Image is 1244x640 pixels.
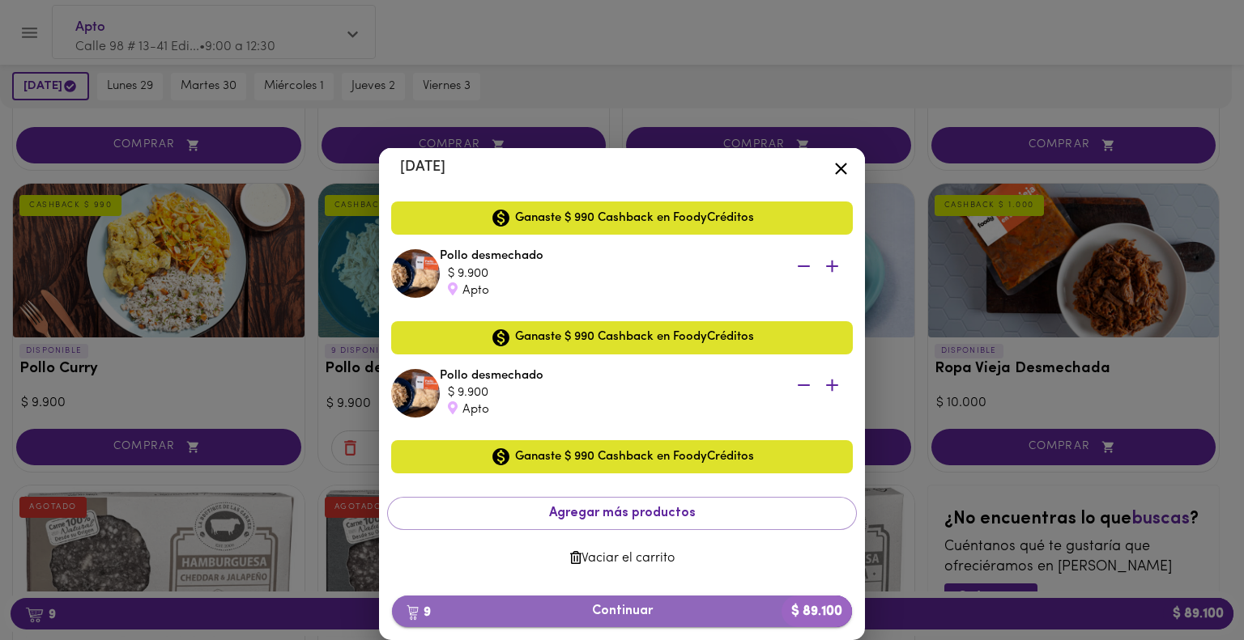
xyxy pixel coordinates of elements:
button: Agregar más productos [387,497,857,530]
img: cart.png [407,604,419,621]
div: Ganaste $ 990 Cashback en FoodyCréditos [391,201,853,235]
div: $ 9.900 [448,265,772,282]
div: Apto [448,401,772,418]
div: Ganaste $ 990 Cashback en FoodyCréditos [391,321,853,354]
li: [DATE] [387,148,857,187]
iframe: Messagebird Livechat Widget [1150,546,1228,624]
div: Ganaste $ 990 Cashback en FoodyCréditos [391,440,853,473]
img: Pollo desmechado [391,369,440,417]
button: 9Continuar$ 89.100 [392,595,852,627]
div: Pollo desmechado [440,367,853,419]
div: $ 9.900 [448,384,772,401]
div: Pollo desmechado [440,248,853,299]
div: Apto [448,282,772,299]
b: $ 89.100 [782,595,852,627]
span: Agregar más productos [401,506,843,521]
img: Pollo desmechado [391,249,440,298]
span: Vaciar el carrito [400,551,844,566]
button: Vaciar el carrito [387,543,857,574]
b: 9 [397,601,441,622]
span: Continuar [405,604,839,619]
